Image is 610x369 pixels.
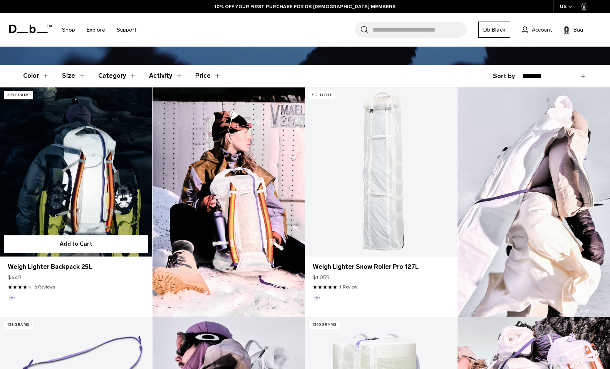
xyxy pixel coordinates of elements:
button: Toggle Filter [62,65,86,87]
p: 470 grams [4,91,33,99]
a: Db Black [478,22,510,38]
a: Explore [87,16,105,44]
a: Support [117,16,136,44]
button: Toggle Price [195,65,221,87]
a: Account [522,25,552,34]
a: 6 reviews [34,283,55,290]
p: 138 grams [4,321,33,329]
a: Weigh Lighter Snow Roller Pro 127L [305,87,457,257]
button: Aurora [8,294,15,301]
a: 10% OFF YOUR FIRST PURCHASE FOR DB [DEMOGRAPHIC_DATA] MEMBERS [215,3,395,10]
a: Weigh Lighter Backpack 25L [8,262,144,272]
span: Account [532,26,552,34]
a: Weigh Lighter Snow Roller Pro 127L [313,262,449,272]
a: 1 reviews [339,283,357,290]
button: Toggle Filter [149,65,183,87]
span: $1,059 [313,273,330,282]
nav: Main Navigation [56,13,142,47]
button: Add to Cart [4,235,148,253]
img: Content block image [457,87,610,317]
p: Sold Out [309,91,335,99]
a: Shop [62,16,75,44]
p: 1300 grams [309,321,340,329]
button: Toggle Filter [98,65,137,87]
span: Bag [573,26,583,34]
span: $449 [8,273,22,282]
button: Toggle Filter [23,65,50,87]
img: Content block image [152,87,305,317]
button: Bag [563,25,583,34]
button: Aurora [313,294,320,301]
